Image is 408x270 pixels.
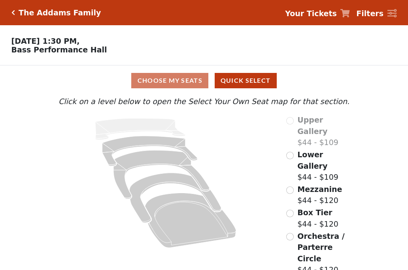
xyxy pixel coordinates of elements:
[297,232,344,263] span: Orchestra / Parterre Circle
[11,10,15,15] a: Click here to go back to filters
[145,193,236,248] path: Orchestra / Parterre Circle - Seats Available: 34
[297,115,327,136] span: Upper Gallery
[215,73,277,88] button: Quick Select
[297,184,342,206] label: $44 - $120
[356,8,397,19] a: Filters
[102,136,198,166] path: Lower Gallery - Seats Available: 158
[57,96,351,107] p: Click on a level below to open the Select Your Own Seat map for that section.
[285,9,337,18] strong: Your Tickets
[95,118,185,140] path: Upper Gallery - Seats Available: 0
[285,8,350,19] a: Your Tickets
[297,149,351,183] label: $44 - $109
[297,150,327,170] span: Lower Gallery
[297,208,332,217] span: Box Tier
[297,185,342,194] span: Mezzanine
[19,8,101,17] h5: The Addams Family
[356,9,383,18] strong: Filters
[297,207,338,229] label: $44 - $120
[297,114,351,148] label: $44 - $109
